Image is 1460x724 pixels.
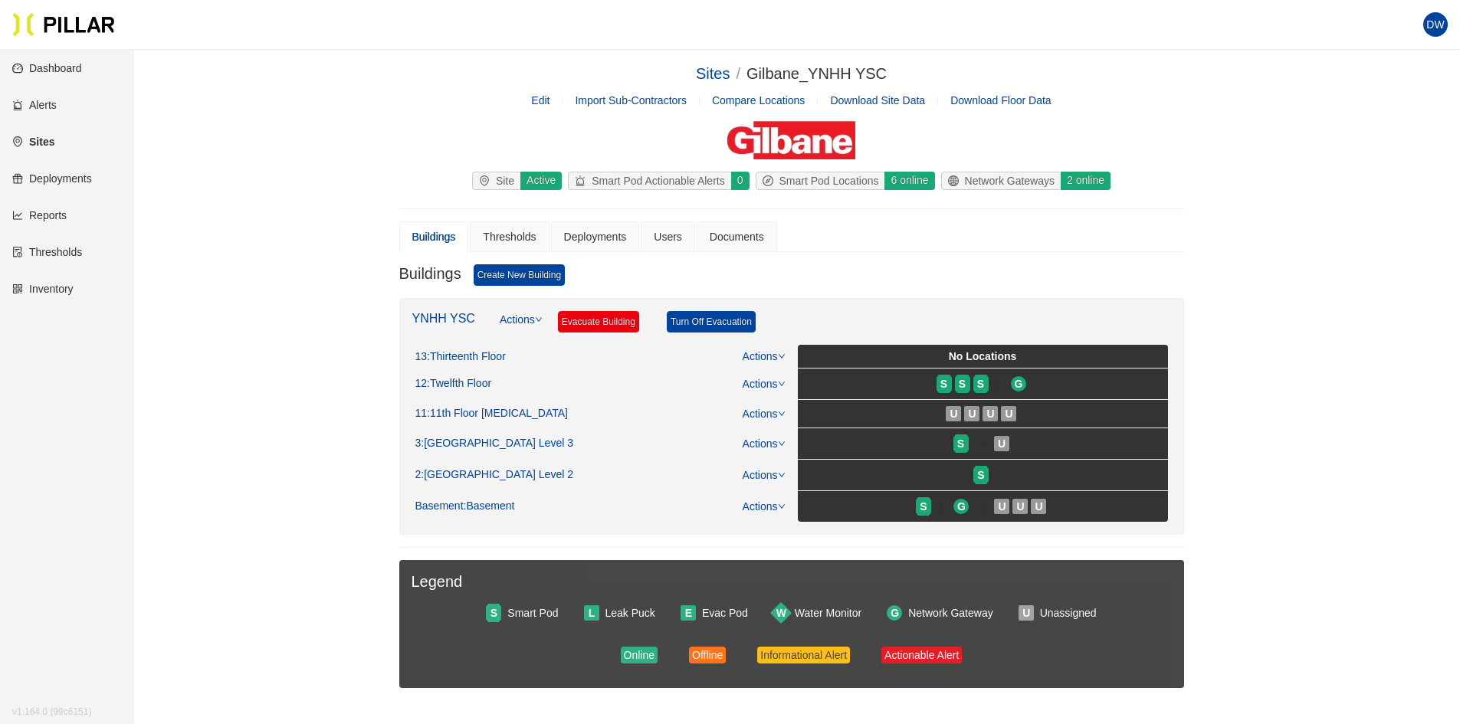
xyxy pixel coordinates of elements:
div: Basement [415,500,515,513]
div: 11 [415,407,568,421]
span: down [778,380,786,388]
a: alertAlerts [12,99,57,111]
div: Evac Pod [702,604,748,621]
div: Offline [692,647,723,663]
a: line-chartReports [12,209,67,221]
div: Documents [710,228,764,245]
div: Deployments [564,228,627,245]
a: Create New Building [474,264,565,286]
span: U [1005,405,1012,422]
span: down [778,471,786,479]
div: Site [473,172,520,189]
span: G [1015,375,1023,392]
span: Download Site Data [830,94,925,106]
span: Import Sub-Contractors [575,94,687,106]
span: down [778,410,786,418]
div: 12 [415,377,492,391]
div: Actionable Alert [884,647,959,663]
div: Smart Pod Locations [756,172,885,189]
a: Actions [500,311,543,345]
div: 0 [730,172,750,190]
a: Actions [743,408,786,420]
span: E [685,604,692,621]
span: W [776,604,786,621]
span: U [968,405,976,422]
span: global [948,175,965,186]
a: Actions [743,437,786,450]
div: 13 [415,350,506,364]
span: U [998,435,1006,452]
span: alert [575,175,592,186]
span: S [959,375,966,392]
div: Leak Puck [605,604,655,621]
span: down [778,352,786,360]
img: Pillar Technologies [12,12,115,37]
div: 2 online [1060,172,1111,190]
h3: Legend [412,572,1172,591]
span: Download Floor Data [950,94,1052,106]
div: Smart Pod Actionable Alerts [569,172,731,189]
span: U [986,405,994,422]
a: Actions [743,469,786,481]
a: giftDeployments [12,172,92,185]
div: Active [520,172,562,190]
div: Users [654,228,682,245]
a: Actions [743,500,786,513]
span: : Thirteenth Floor [427,350,506,364]
div: Network Gateways [942,172,1061,189]
span: U [998,498,1006,515]
span: U [950,405,957,422]
span: S [490,604,497,621]
span: : [GEOGRAPHIC_DATA] Level 2 [421,468,573,482]
span: DW [1426,12,1444,37]
div: No Locations [801,348,1165,365]
span: : Twelfth Floor [427,377,491,391]
h3: Buildings [399,264,461,286]
div: Thresholds [483,228,536,245]
div: Informational Alert [760,647,847,663]
a: Turn Off Evacuation [667,311,756,333]
a: Sites [696,65,730,82]
a: Edit [531,94,550,106]
a: Evacuate Building [558,311,639,333]
span: S [957,435,964,452]
a: exceptionThresholds [12,246,82,258]
div: Online [624,647,655,663]
span: compass [763,175,779,186]
span: down [778,503,786,510]
span: G [957,498,966,515]
div: 3 [415,437,573,450]
a: Compare Locations [712,94,805,106]
span: U [1022,604,1030,621]
span: down [535,316,543,323]
span: S [920,498,927,515]
div: Smart Pod [507,604,558,621]
span: / [736,65,740,82]
span: down [778,440,786,447]
a: alertSmart Pod Actionable Alerts0 [565,172,752,190]
span: U [1035,498,1042,515]
div: Network Gateway [908,604,992,621]
a: YNHH YSC [412,312,475,325]
a: Actions [743,350,786,362]
span: S [977,375,984,392]
span: : [GEOGRAPHIC_DATA] Level 3 [421,437,573,450]
span: : Basement [464,500,515,513]
span: U [1016,498,1024,515]
a: environmentSites [12,136,54,148]
span: L [589,604,595,621]
span: S [977,467,984,483]
div: 6 online [884,172,934,190]
span: environment [479,175,496,186]
span: : 11th Floor [MEDICAL_DATA] [427,407,568,421]
div: Gilbane_YNHH YSC [746,62,887,86]
img: Gilbane Building Company [727,121,855,159]
a: dashboardDashboard [12,62,82,74]
div: Water Monitor [795,604,861,621]
div: 2 [415,468,573,482]
a: qrcodeInventory [12,283,74,295]
div: Buildings [412,228,456,245]
span: G [891,604,899,621]
a: Actions [743,378,786,390]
